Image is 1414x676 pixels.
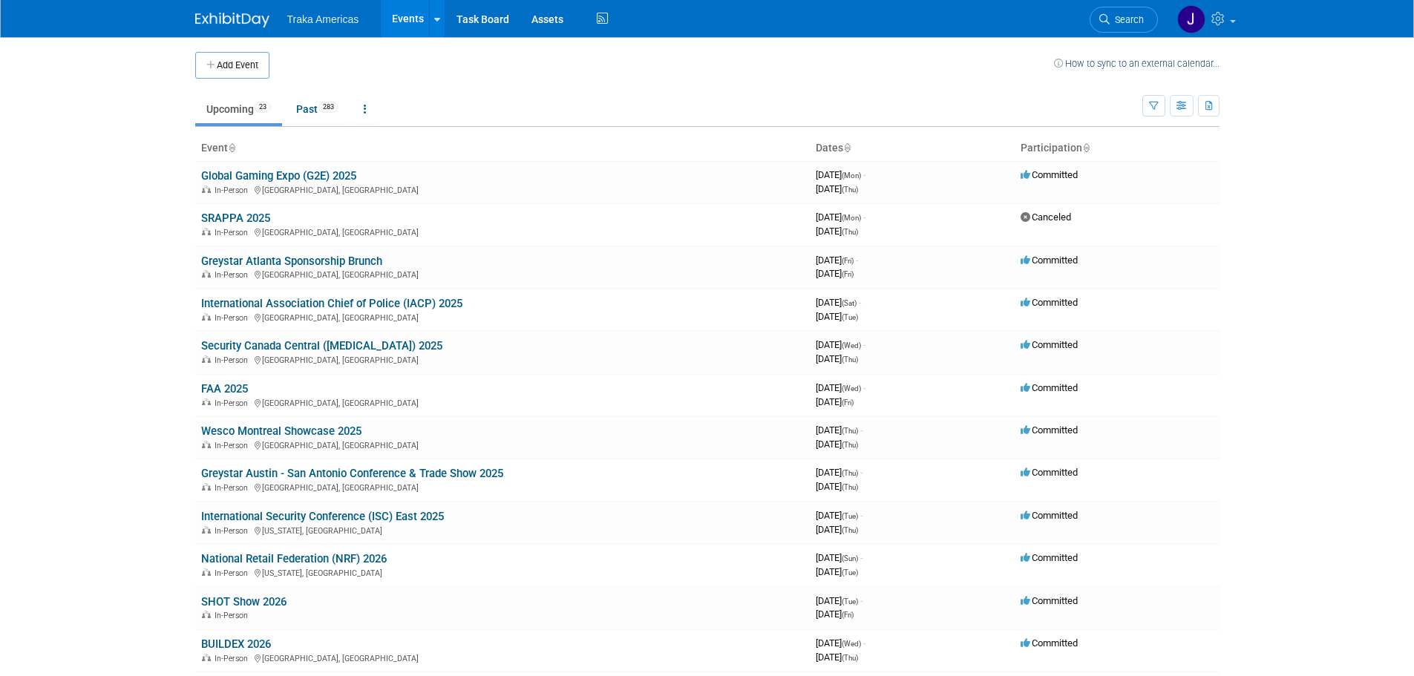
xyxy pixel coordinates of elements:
span: [DATE] [816,439,858,450]
span: Canceled [1021,211,1071,223]
span: (Tue) [842,597,858,606]
span: (Tue) [842,512,858,520]
span: [DATE] [816,169,865,180]
span: (Thu) [842,526,858,534]
span: [DATE] [816,510,863,521]
a: International Association Chief of Police (IACP) 2025 [201,297,462,310]
span: [DATE] [816,382,865,393]
a: FAA 2025 [201,382,248,396]
span: Search [1110,14,1144,25]
a: Global Gaming Expo (G2E) 2025 [201,169,356,183]
span: In-Person [215,483,252,493]
div: [GEOGRAPHIC_DATA], [GEOGRAPHIC_DATA] [201,652,804,663]
span: - [859,297,861,308]
div: [GEOGRAPHIC_DATA], [GEOGRAPHIC_DATA] [201,353,804,365]
span: (Thu) [842,228,858,236]
img: In-Person Event [202,355,211,363]
span: (Fri) [842,398,854,407]
img: In-Person Event [202,441,211,448]
span: - [863,211,865,223]
span: [DATE] [816,311,858,322]
span: (Wed) [842,640,861,648]
span: - [860,552,863,563]
span: [DATE] [816,481,858,492]
span: Committed [1021,637,1078,649]
a: Sort by Event Name [228,142,235,154]
span: Committed [1021,467,1078,478]
span: (Thu) [842,427,858,435]
a: Greystar Austin - San Antonio Conference & Trade Show 2025 [201,467,503,480]
div: [GEOGRAPHIC_DATA], [GEOGRAPHIC_DATA] [201,311,804,323]
span: [DATE] [816,424,863,436]
span: (Thu) [842,483,858,491]
span: [DATE] [816,353,858,364]
span: [DATE] [816,552,863,563]
span: Committed [1021,595,1078,606]
span: In-Person [215,313,252,323]
span: [DATE] [816,595,863,606]
span: Traka Americas [287,13,359,25]
th: Dates [810,136,1015,161]
a: International Security Conference (ISC) East 2025 [201,510,444,523]
span: 283 [318,102,338,113]
span: Committed [1021,382,1078,393]
span: (Fri) [842,611,854,619]
span: Committed [1021,169,1078,180]
span: In-Person [215,228,252,237]
span: [DATE] [816,396,854,407]
div: [GEOGRAPHIC_DATA], [GEOGRAPHIC_DATA] [201,226,804,237]
span: - [856,255,858,266]
img: In-Person Event [202,568,211,576]
span: [DATE] [816,211,865,223]
th: Participation [1015,136,1220,161]
span: [DATE] [816,652,858,663]
a: Sort by Participation Type [1082,142,1090,154]
span: - [860,595,863,606]
span: [DATE] [816,183,858,194]
span: (Mon) [842,171,861,180]
img: In-Person Event [202,483,211,490]
span: - [863,382,865,393]
a: Greystar Atlanta Sponsorship Brunch [201,255,382,268]
div: [GEOGRAPHIC_DATA], [GEOGRAPHIC_DATA] [201,396,804,408]
span: Committed [1021,297,1078,308]
span: - [860,510,863,521]
span: (Sat) [842,299,857,307]
a: Wesco Montreal Showcase 2025 [201,424,361,438]
span: Committed [1021,339,1078,350]
a: Past283 [285,95,350,123]
a: How to sync to an external calendar... [1054,58,1220,69]
img: In-Person Event [202,611,211,618]
img: In-Person Event [202,398,211,406]
span: (Thu) [842,469,858,477]
a: SHOT Show 2026 [201,595,287,608]
img: In-Person Event [202,526,211,534]
div: [GEOGRAPHIC_DATA], [GEOGRAPHIC_DATA] [201,268,804,280]
span: (Tue) [842,568,858,577]
span: (Thu) [842,186,858,194]
span: Committed [1021,255,1078,266]
img: In-Person Event [202,270,211,278]
span: [DATE] [816,524,858,535]
span: (Mon) [842,214,861,222]
span: [DATE] [816,297,861,308]
img: In-Person Event [202,313,211,321]
img: Jamie Saenz [1177,5,1205,33]
span: (Thu) [842,654,858,662]
a: Search [1090,7,1158,33]
span: (Tue) [842,313,858,321]
img: In-Person Event [202,186,211,193]
span: In-Person [215,441,252,450]
div: [GEOGRAPHIC_DATA], [GEOGRAPHIC_DATA] [201,481,804,493]
span: [DATE] [816,608,854,620]
span: - [860,467,863,478]
th: Event [195,136,810,161]
span: [DATE] [816,226,858,237]
span: [DATE] [816,268,854,279]
span: [DATE] [816,339,865,350]
span: In-Person [215,654,252,663]
span: [DATE] [816,566,858,577]
span: [DATE] [816,255,858,266]
span: In-Person [215,526,252,536]
span: Committed [1021,510,1078,521]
